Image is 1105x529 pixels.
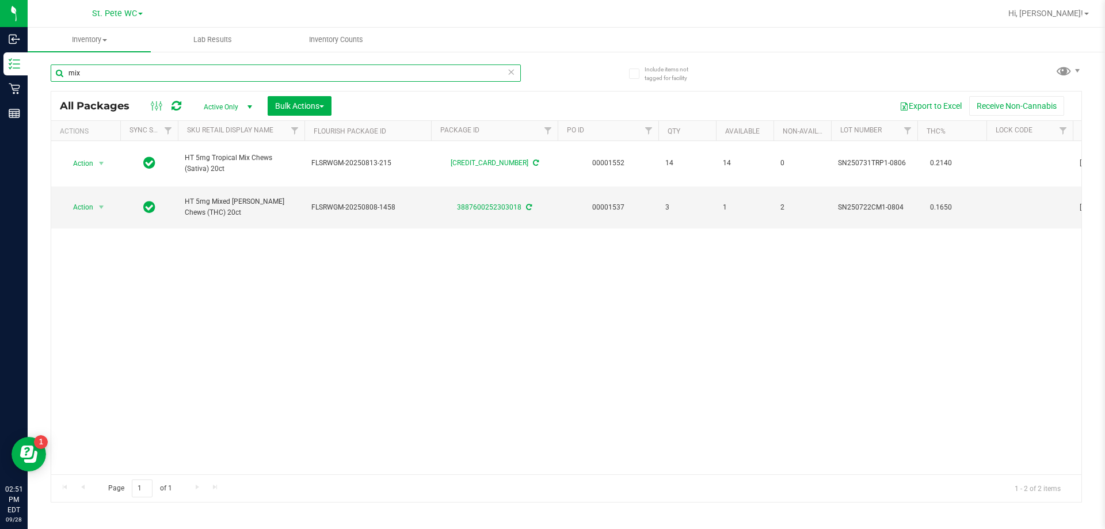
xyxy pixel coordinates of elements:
p: 09/28 [5,515,22,524]
button: Receive Non-Cannabis [969,96,1064,116]
span: HT 5mg Mixed [PERSON_NAME] Chews (THC) 20ct [185,196,298,218]
a: Filter [159,121,178,140]
a: Inventory Counts [275,28,398,52]
a: 3887600252303018 [457,203,521,211]
a: Filter [1054,121,1073,140]
p: 02:51 PM EDT [5,484,22,515]
span: Sync from Compliance System [531,159,539,167]
span: St. Pete WC [92,9,137,18]
inline-svg: Inbound [9,33,20,45]
span: Sync from Compliance System [524,203,532,211]
a: Sku Retail Display Name [187,126,273,134]
span: FLSRWGM-20250813-215 [311,158,424,169]
a: 00001552 [592,159,624,167]
span: Lab Results [178,35,247,45]
span: In Sync [143,155,155,171]
input: Search Package ID, Item Name, SKU, Lot or Part Number... [51,64,521,82]
iframe: Resource center [12,437,46,471]
a: Filter [898,121,917,140]
a: Inventory [28,28,151,52]
inline-svg: Retail [9,83,20,94]
span: Page of 1 [98,479,181,497]
span: select [94,155,109,172]
iframe: Resource center unread badge [34,435,48,449]
a: Filter [639,121,658,140]
a: PO ID [567,126,584,134]
span: FLSRWGM-20250808-1458 [311,202,424,213]
span: 1 - 2 of 2 items [1005,479,1070,497]
a: Lab Results [151,28,274,52]
span: 14 [665,158,709,169]
a: Package ID [440,126,479,134]
span: Inventory [28,35,151,45]
input: 1 [132,479,153,497]
a: Flourish Package ID [314,127,386,135]
inline-svg: Reports [9,108,20,119]
span: Inventory Counts [294,35,379,45]
span: 0.1650 [924,199,958,216]
div: Actions [60,127,116,135]
a: Filter [285,121,304,140]
button: Export to Excel [892,96,969,116]
a: Sync Status [129,126,174,134]
span: Action [63,199,94,215]
span: Include items not tagged for facility [645,65,702,82]
a: Lot Number [840,126,882,134]
span: 0 [780,158,824,169]
span: SN250731TRP1-0806 [838,158,910,169]
span: 14 [723,158,767,169]
span: HT 5mg Tropical Mix Chews (Sativa) 20ct [185,153,298,174]
span: In Sync [143,199,155,215]
a: [CREDIT_CARD_NUMBER] [451,159,528,167]
span: Bulk Actions [275,101,324,111]
a: 00001537 [592,203,624,211]
span: select [94,199,109,215]
a: THC% [927,127,946,135]
span: All Packages [60,100,141,112]
span: 3 [665,202,709,213]
span: Hi, [PERSON_NAME]! [1008,9,1083,18]
span: 1 [723,202,767,213]
a: Available [725,127,760,135]
button: Bulk Actions [268,96,331,116]
span: 2 [780,202,824,213]
span: Clear [507,64,515,79]
span: Action [63,155,94,172]
a: Filter [539,121,558,140]
a: Qty [668,127,680,135]
a: Non-Available [783,127,834,135]
inline-svg: Inventory [9,58,20,70]
a: Lock Code [996,126,1032,134]
span: SN250722CM1-0804 [838,202,910,213]
span: 0.2140 [924,155,958,172]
